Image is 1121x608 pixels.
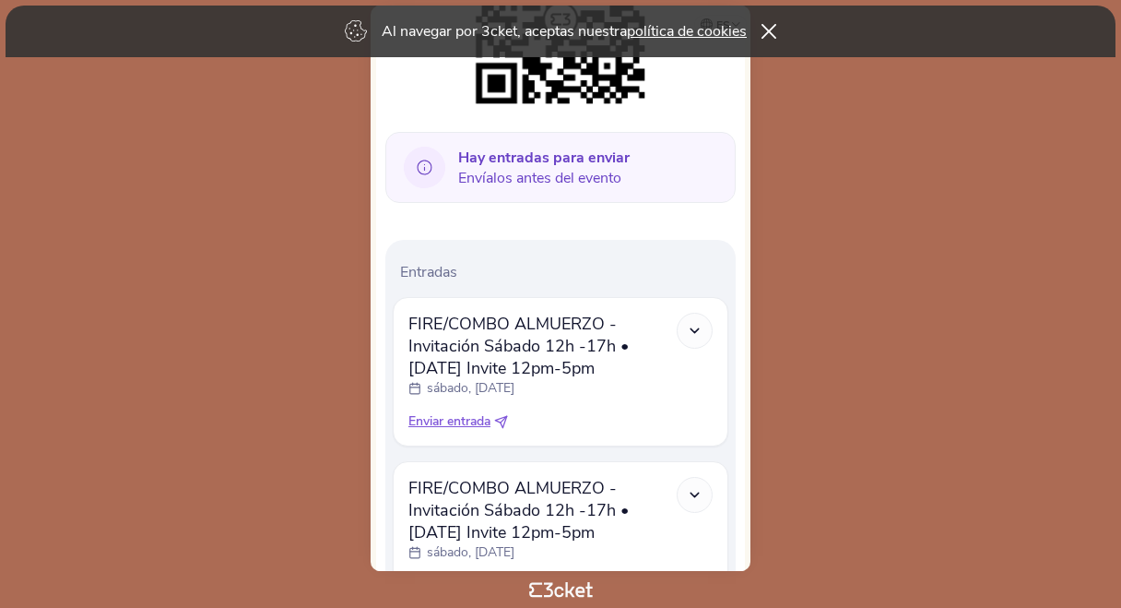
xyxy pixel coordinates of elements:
[427,379,514,398] p: sábado, [DATE]
[627,21,747,42] a: política de cookies
[427,543,514,562] p: sábado, [DATE]
[408,313,677,379] span: FIRE/COMBO ALMUERZO - Invitación Sábado 12h -17h • [DATE] Invite 12pm-5pm
[408,412,490,431] span: Enviar entrada
[408,477,677,543] span: FIRE/COMBO ALMUERZO - Invitación Sábado 12h -17h • [DATE] Invite 12pm-5pm
[458,148,630,188] span: Envíalos antes del evento
[458,148,630,168] b: Hay entradas para enviar
[400,262,728,282] p: Entradas
[382,21,747,42] p: Al navegar por 3cket, aceptas nuestra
